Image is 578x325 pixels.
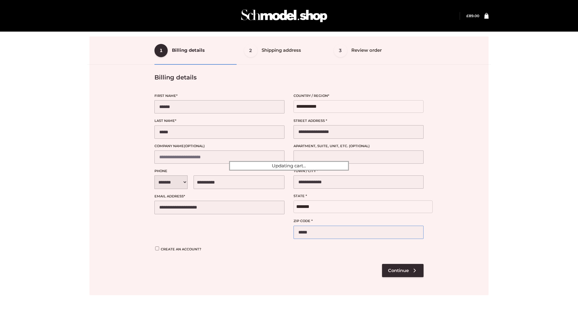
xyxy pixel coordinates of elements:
div: Updating cart... [229,161,349,171]
bdi: 89.00 [466,14,479,18]
img: Schmodel Admin 964 [239,4,329,28]
span: £ [466,14,469,18]
a: £89.00 [466,14,479,18]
